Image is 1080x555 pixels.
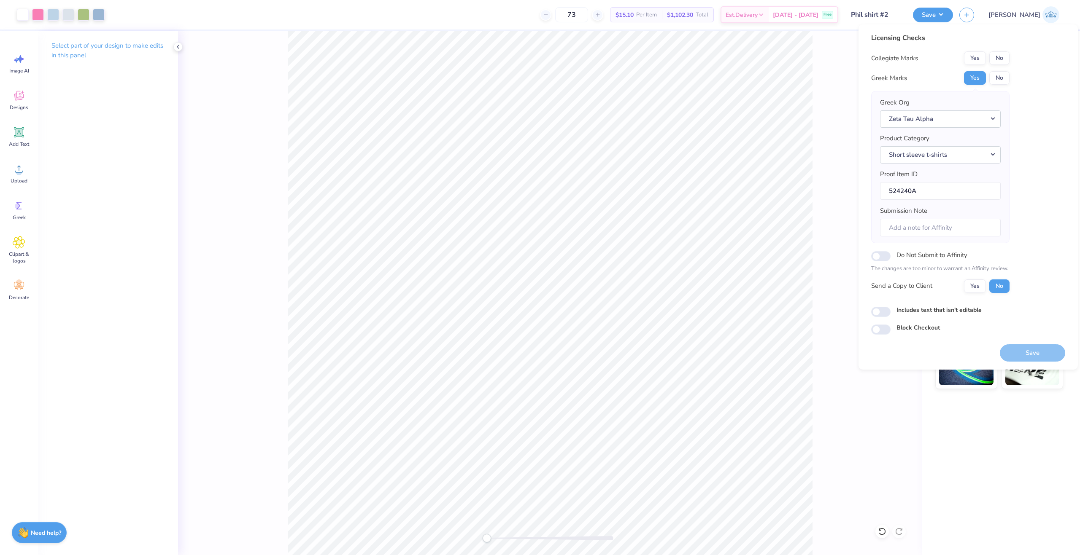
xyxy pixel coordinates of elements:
[9,67,29,74] span: Image AI
[11,177,27,184] span: Upload
[1042,6,1059,23] img: Josephine Amber Orros
[13,214,26,221] span: Greek
[667,11,693,19] span: $1,102.30
[896,249,967,260] label: Do Not Submit to Affinity
[880,110,1001,128] button: Zeta Tau Alpha
[880,169,918,179] label: Proof Item ID
[964,279,986,293] button: Yes
[896,323,940,332] label: Block Checkout
[880,134,929,143] label: Product Category
[636,11,657,19] span: Per Item
[9,294,29,301] span: Decorate
[880,206,927,216] label: Submission Note
[9,141,29,147] span: Add Text
[985,6,1063,23] a: [PERSON_NAME]
[871,281,932,291] div: Send a Copy to Client
[871,265,1010,273] p: The changes are too minor to warrant an Affinity review.
[989,71,1010,85] button: No
[880,219,1001,237] input: Add a note for Affinity
[726,11,758,19] span: Est. Delivery
[989,279,1010,293] button: No
[964,51,986,65] button: Yes
[989,51,1010,65] button: No
[31,529,61,537] strong: Need help?
[871,73,907,83] div: Greek Marks
[871,54,918,63] div: Collegiate Marks
[51,41,165,60] p: Select part of your design to make edits in this panel
[616,11,634,19] span: $15.10
[880,98,910,107] label: Greek Org
[10,104,28,111] span: Designs
[845,6,907,23] input: Untitled Design
[913,8,953,22] button: Save
[773,11,818,19] span: [DATE] - [DATE]
[880,146,1001,164] button: Short sleeve t-shirts
[696,11,708,19] span: Total
[555,7,588,22] input: – –
[483,534,491,542] div: Accessibility label
[871,33,1010,43] div: Licensing Checks
[896,306,982,314] label: Includes text that isn't editable
[5,251,33,264] span: Clipart & logos
[988,10,1040,20] span: [PERSON_NAME]
[964,71,986,85] button: Yes
[823,12,832,18] span: Free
